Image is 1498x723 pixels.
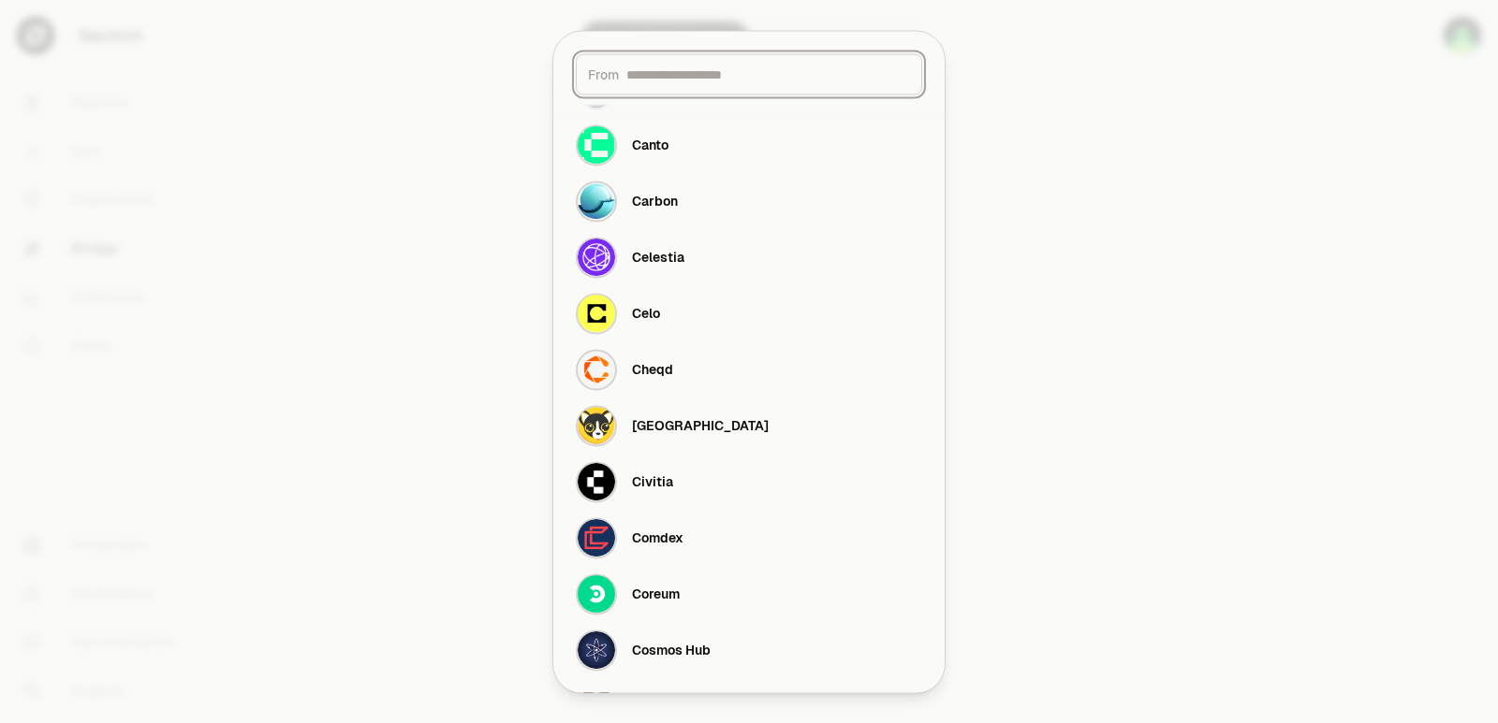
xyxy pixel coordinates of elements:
div: Canto [632,136,668,154]
img: Chihuahua Logo [578,407,615,444]
button: Cosmos Hub LogoCosmos Hub [565,622,933,678]
div: Celestia [632,248,684,267]
button: Carbon LogoCarbon [565,173,933,229]
div: Celo [632,304,660,323]
div: [GEOGRAPHIC_DATA] [632,416,769,435]
span: From [588,65,619,83]
div: Cheqd [632,360,673,379]
div: Cosmos Hub [632,641,711,659]
img: Carbon Logo [578,182,615,220]
div: Coreum [632,585,680,603]
button: Chihuahua Logo[GEOGRAPHIC_DATA] [565,398,933,454]
button: Celestia LogoCelestia [565,229,933,285]
img: Celestia Logo [578,239,615,276]
img: Civitia Logo [578,463,615,500]
img: Cheqd Logo [578,351,615,388]
div: Carbon [632,192,678,210]
div: Comdex [632,528,683,547]
img: Cosmos Hub Logo [578,631,615,669]
button: Celo LogoCelo [565,285,933,341]
button: Comdex LogoComdex [565,510,933,566]
button: Cheqd LogoCheqd [565,341,933,398]
img: Canto Logo [578,126,615,164]
button: Coreum LogoCoreum [565,566,933,622]
img: Comdex Logo [578,519,615,557]
button: Civitia LogoCivitia [565,454,933,510]
button: Canto LogoCanto [565,117,933,173]
div: Civitia [632,472,673,491]
img: Coreum Logo [578,575,615,613]
img: Celo Logo [578,295,615,332]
